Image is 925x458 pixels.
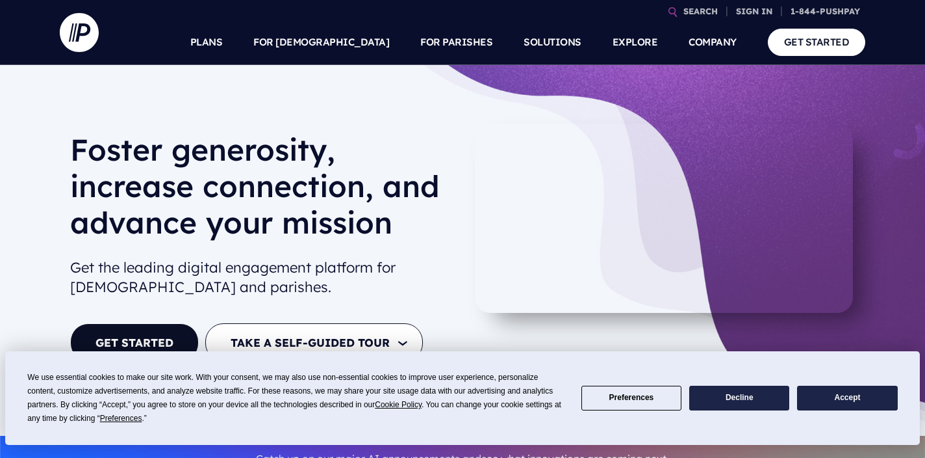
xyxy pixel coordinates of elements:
[581,386,681,411] button: Preferences
[253,20,389,65] a: FOR [DEMOGRAPHIC_DATA]
[5,351,920,445] div: Cookie Consent Prompt
[70,323,199,362] a: GET STARTED
[613,20,658,65] a: EXPLORE
[420,20,492,65] a: FOR PARISHES
[797,386,897,411] button: Accept
[689,20,737,65] a: COMPANY
[768,29,866,55] a: GET STARTED
[190,20,223,65] a: PLANS
[100,414,142,423] span: Preferences
[27,371,565,425] div: We use essential cookies to make our site work. With your consent, we may also use non-essential ...
[70,131,452,251] h1: Foster generosity, increase connection, and advance your mission
[375,400,422,409] span: Cookie Policy
[689,386,789,411] button: Decline
[70,252,452,303] h2: Get the leading digital engagement platform for [DEMOGRAPHIC_DATA] and parishes.
[524,20,581,65] a: SOLUTIONS
[205,323,423,362] button: TAKE A SELF-GUIDED TOUR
